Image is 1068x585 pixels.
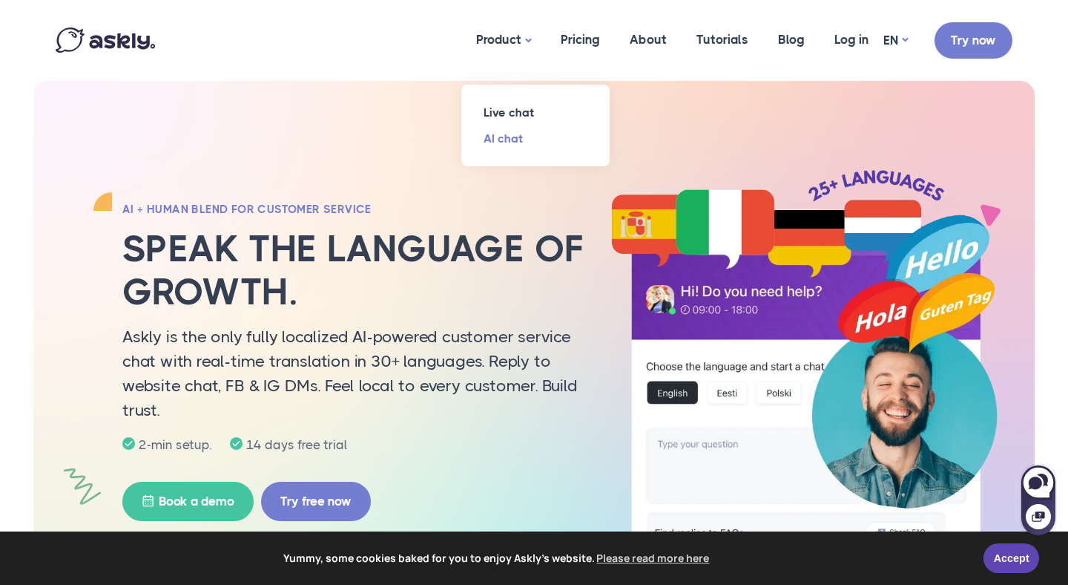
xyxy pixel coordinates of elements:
a: Live chat [461,99,610,125]
a: Accept [983,543,1039,573]
span: 2-min setup. [135,437,215,452]
p: No credit card. No obligations. [122,529,590,554]
a: Try now [934,22,1012,59]
img: Askly [56,27,155,53]
a: learn more about cookies [595,547,712,569]
a: Pricing [546,4,615,76]
a: Product [461,4,546,77]
iframe: Askly chat [1020,463,1057,537]
p: Askly is the only fully localized AI-powered customer service chat with real-time translation in ... [122,324,590,422]
a: Blog [763,4,820,76]
a: EN [883,30,908,51]
a: Tutorials [682,4,763,76]
h1: Speak the language of growth. [122,228,590,313]
a: About [615,4,682,76]
a: Try free now [261,482,371,521]
span: Yummy, some cookies baked for you to enjoy Askly's website. [22,547,973,569]
a: AI chat [461,125,610,151]
a: Log in [820,4,883,76]
a: Book a demo [122,482,254,521]
h2: AI + HUMAN BLEND FOR CUSTOMER SERVICE [122,202,590,217]
span: 14 days free trial [243,437,351,452]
